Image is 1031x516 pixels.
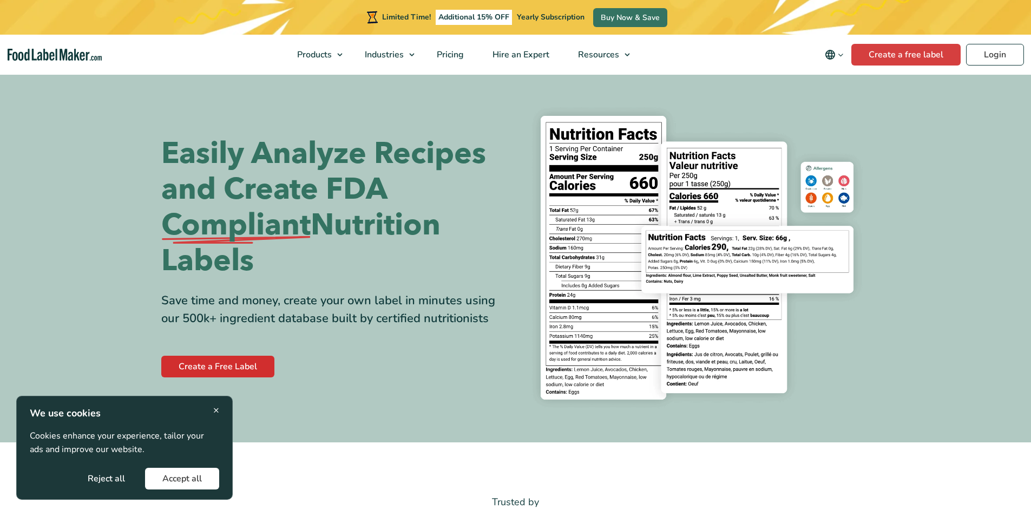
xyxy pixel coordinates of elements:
a: Products [283,35,348,75]
span: Hire an Expert [489,49,550,61]
button: Accept all [145,468,219,489]
a: Pricing [423,35,476,75]
a: Create a Free Label [161,356,274,377]
span: Industries [362,49,405,61]
a: Buy Now & Save [593,8,667,27]
a: Resources [564,35,635,75]
span: × [213,403,219,417]
span: Products [294,49,333,61]
span: Yearly Subscription [517,12,585,22]
h1: Easily Analyze Recipes and Create FDA Nutrition Labels [161,136,508,279]
p: Trusted by [161,494,870,510]
button: Reject all [70,468,142,489]
div: Save time and money, create your own label in minutes using our 500k+ ingredient database built b... [161,292,508,328]
span: Limited Time! [382,12,431,22]
a: Food Label Maker homepage [8,49,102,61]
button: Change language [817,44,851,66]
span: Resources [575,49,620,61]
a: Login [966,44,1024,66]
span: Additional 15% OFF [436,10,512,25]
a: Create a free label [851,44,961,66]
strong: We use cookies [30,407,101,420]
span: Compliant [161,207,311,243]
a: Hire an Expert [478,35,561,75]
a: Industries [351,35,420,75]
span: Pricing [434,49,465,61]
p: Cookies enhance your experience, tailor your ads and improve our website. [30,429,219,457]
